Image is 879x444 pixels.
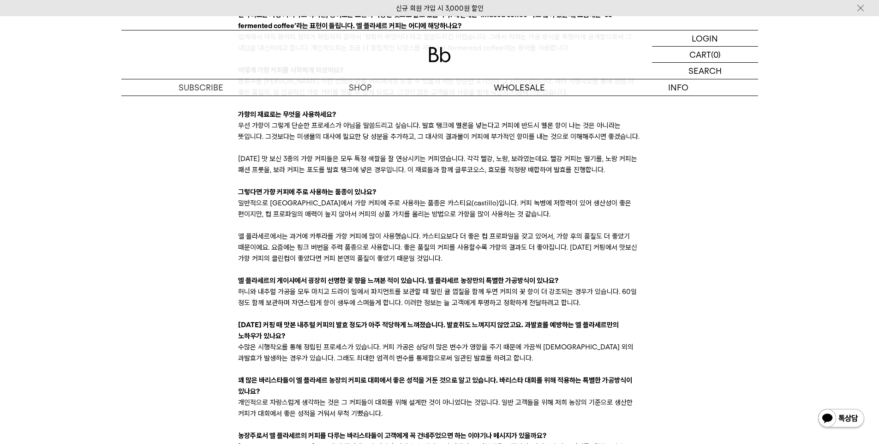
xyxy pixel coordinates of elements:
[238,397,641,419] p: 개인적으로 자랑스럽게 생각하는 것은 그 커피들이 대회를 위해 설계한 것이 아니었다는 것입니다. 일반 고객들을 위해 저희 농장의 기준으로 생산한 커피가 대회에서 좋은 성적을 거...
[652,47,758,63] a: CART (0)
[238,276,558,285] strong: 엘 플라세르의 게이샤에서 굉장히 선명한 꽃 향을 느껴본 적이 있습니다. 엘 플라세르 농장만의 특별한 가공방식이 있나요?
[238,188,376,196] strong: 그렇다면 가향 커피에 주로 사용하는 품종이 있나요?
[281,79,440,96] a: SHOP
[238,432,546,440] strong: 농장주로서 엘 플라세르의 커피를 다루는 바리스타들이 고객에게 꼭 건네주었으면 하는 이야기나 메시지가 있을까요?
[238,110,336,119] strong: 가향의 재료로는 무엇을 사용하세요?
[238,198,641,220] p: 일반적으로 [GEOGRAPHIC_DATA]에서 가향 커피에 주로 사용하는 품종은 카스티요(castillo)입니다. 커피 녹병에 저항력이 있어 생산성이 좋은 편이지만, 컵 프로...
[238,286,641,308] p: 허니와 내추럴 가공을 모두 마치고 드라이 밀에서 파치먼트를 보관할 때 말린 귤 껍질을 함께 두면 커피의 꽃 향이 더 강조되는 경우가 있습니다. 60일 정도 함께 보관하며 자연...
[817,408,865,430] img: 카카오톡 채널 1:1 채팅 버튼
[238,376,632,396] strong: 꽤 많은 바리스타들이 엘 플라세르 농장의 커피로 대회에서 좋은 성적을 거둔 것으로 알고 있습니다. 바리스타 대회를 위해 적용하는 특별한 가공방식이 있나요?
[121,79,281,96] a: SUBSCRIBE
[688,63,722,79] p: SEARCH
[238,321,619,340] strong: [DATE] 커핑 때 맛본 내추럴 커피의 발효 정도가 아주 적당하게 느껴졌습니다. 발효취도 느껴지지 않았고요. 과발효를 예방하는 엘 플라세르만의 노하우가 있나요?
[652,30,758,47] a: LOGIN
[711,47,721,62] p: (0)
[238,153,641,175] p: [DATE] 맛 보신 3종의 가향 커피들은 모두 특정 색깔을 잘 연상시키는 커피였습니다. 각각 빨강, 노랑, 보라였는데요. 빨강 커피는 딸기를, 노랑 커피는 패션 프룻을, 보...
[429,47,451,62] img: 로고
[599,79,758,96] p: INFO
[692,30,718,46] p: LOGIN
[238,342,641,364] p: 수많은 시행착오를 통해 정립된 프로세스가 있습니다. 커피 가공은 상당히 많은 변수가 영향을 주기 때문에 가끔씩 [DEMOGRAPHIC_DATA] 외의 과발효가 발생하는 경우가...
[238,120,641,142] p: 우선 가향이 그렇게 단순한 프로세스가 아님을 말씀드리고 싶습니다. 발효 탱크에 멜론을 넣는다고 커피에 반드시 멜론 향이 나는 것은 아니라는 뜻입니다. 그것보다는 미생물의 대사...
[396,4,484,12] a: 신규 회원 가입 시 3,000원 할인
[440,79,599,96] p: WHOLESALE
[689,47,711,62] p: CART
[238,231,641,264] p: 엘 플라세르에서는 과거에 카투라를 가향 커피에 많이 사용했습니다. 카스티요보다 더 좋은 컵 프로파일을 갖고 있어서, 가향 후의 품질도 더 좋았기 때문이에요. 요즘에는 핑크 버...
